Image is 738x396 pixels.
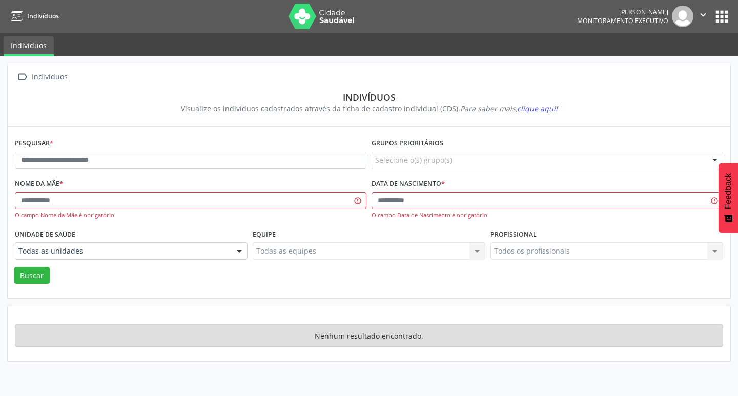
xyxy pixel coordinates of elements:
button: Feedback - Mostrar pesquisa [719,163,738,233]
button:  [693,6,713,27]
i:  [15,70,30,85]
div: Indivíduos [30,70,69,85]
label: Equipe [253,226,276,242]
a: Indivíduos [4,36,54,56]
span: clique aqui! [517,103,558,113]
div: O campo Data de Nascimento é obrigatório [372,211,723,220]
button: Buscar [14,267,50,284]
span: Todas as unidades [18,246,227,256]
label: Data de nascimento [372,176,445,192]
i:  [698,9,709,20]
span: Indivíduos [27,12,59,20]
label: Pesquisar [15,136,53,152]
a:  Indivíduos [15,70,69,85]
img: img [672,6,693,27]
div: [PERSON_NAME] [577,8,668,16]
div: O campo Nome da Mãe é obrigatório [15,211,366,220]
i: Para saber mais, [460,103,558,113]
div: Indivíduos [22,92,716,103]
span: Selecione o(s) grupo(s) [375,155,452,165]
div: Nenhum resultado encontrado. [15,324,723,347]
a: Indivíduos [7,8,59,25]
label: Grupos prioritários [372,136,443,152]
label: Profissional [490,226,537,242]
label: Unidade de saúde [15,226,75,242]
div: Visualize os indivíduos cadastrados através da ficha de cadastro individual (CDS). [22,103,716,114]
button: apps [713,8,731,26]
span: Feedback [724,173,733,209]
span: Monitoramento Executivo [577,16,668,25]
label: Nome da mãe [15,176,63,192]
